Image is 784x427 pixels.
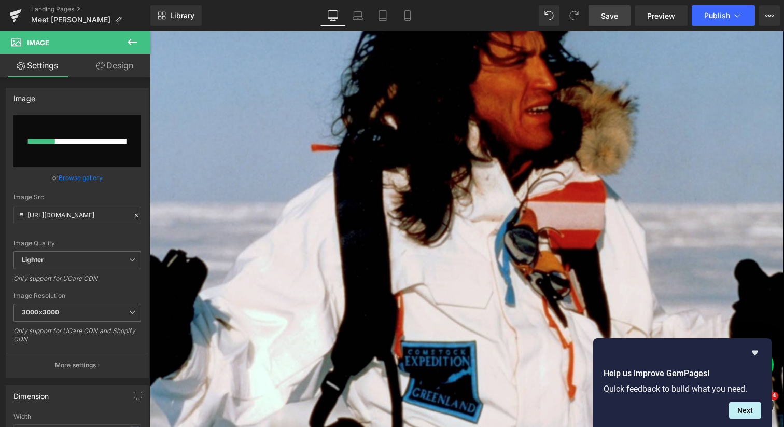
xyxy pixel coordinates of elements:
[13,240,141,247] div: Image Quality
[601,10,618,21] span: Save
[13,274,141,290] div: Only support for UCare CDN
[370,5,395,26] a: Tablet
[729,402,761,419] button: Next question
[770,392,778,400] span: 4
[13,194,141,201] div: Image Src
[150,5,202,26] a: New Library
[31,16,110,24] span: Meet [PERSON_NAME]
[13,206,141,224] input: Link
[13,172,141,183] div: or
[13,386,49,401] div: Dimension
[13,327,141,350] div: Only support for UCare CDN and Shopify CDN
[55,361,96,370] p: More settings
[170,11,194,20] span: Library
[31,5,150,13] a: Landing Pages
[704,11,730,20] span: Publish
[320,5,345,26] a: Desktop
[59,169,103,187] a: Browse gallery
[759,5,780,26] button: More
[27,38,49,47] span: Image
[564,5,584,26] button: Redo
[13,88,35,103] div: Image
[749,347,761,359] button: Hide survey
[604,347,761,419] div: Help us improve GemPages!
[395,5,420,26] a: Mobile
[604,367,761,380] h2: Help us improve GemPages!
[77,54,152,77] a: Design
[13,413,141,420] div: Width
[22,308,59,316] b: 3000x3000
[6,353,148,377] button: More settings
[692,5,755,26] button: Publish
[539,5,559,26] button: Undo
[647,10,675,21] span: Preview
[635,5,688,26] a: Preview
[13,292,141,299] div: Image Resolution
[22,256,44,264] b: Lighter
[604,384,761,394] p: Quick feedback to build what you need.
[345,5,370,26] a: Laptop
